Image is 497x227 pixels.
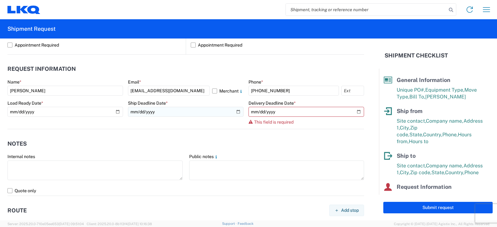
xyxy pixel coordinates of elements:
[400,170,410,175] span: City,
[426,118,463,124] span: Company name,
[128,79,141,85] label: Email
[397,108,422,114] span: Ship from
[238,222,253,225] a: Feedback
[212,86,244,96] label: Merchant
[409,138,428,144] span: Hours to
[7,100,43,106] label: Load Ready Date
[397,77,450,83] span: General Information
[7,25,56,33] h2: Shipment Request
[7,186,364,196] label: Quote only
[423,132,442,138] span: Country,
[128,100,168,106] label: Ship Deadline Date
[248,100,296,106] label: Delivery Deadline Date
[400,125,410,131] span: City,
[7,141,27,147] h2: Notes
[442,132,458,138] span: Phone,
[397,184,452,190] span: Request Information
[397,87,425,93] span: Unique PO#,
[409,132,423,138] span: State,
[59,222,84,226] span: [DATE] 09:51:04
[426,163,463,169] span: Company name,
[425,87,464,93] span: Equipment Type,
[383,202,493,213] button: Submit request
[191,40,364,50] label: Appointment Required
[385,52,448,59] h2: Shipment Checklist
[7,207,27,214] h2: Route
[329,205,364,216] button: Add stop
[431,170,445,175] span: State,
[397,163,426,169] span: Site contact,
[397,118,426,124] span: Site contact,
[394,221,490,227] span: Copyright © [DATE]-[DATE] Agistix Inc., All Rights Reserved
[189,154,219,159] label: Public notes
[410,170,431,175] span: Zip code,
[7,222,84,226] span: Server: 2025.20.0-710e05ee653
[426,194,441,200] span: Phone,
[7,154,35,159] label: Internal notes
[341,86,364,96] input: Ext
[87,222,152,226] span: Client: 2025.20.0-8b113f4
[412,194,426,200] span: Email,
[445,170,464,175] span: Country,
[425,94,466,100] span: [PERSON_NAME]
[397,194,412,200] span: Name,
[464,170,479,175] span: Phone
[7,40,181,50] label: Appointment Required
[341,207,359,213] span: Add stop
[286,4,447,16] input: Shipment, tracking or reference number
[7,79,21,85] label: Name
[397,152,416,159] span: Ship to
[222,222,238,225] a: Support
[254,120,294,125] span: This field is required
[128,222,152,226] span: [DATE] 10:16:38
[409,94,425,100] span: Bill To,
[248,79,263,85] label: Phone
[7,66,76,72] h2: Request Information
